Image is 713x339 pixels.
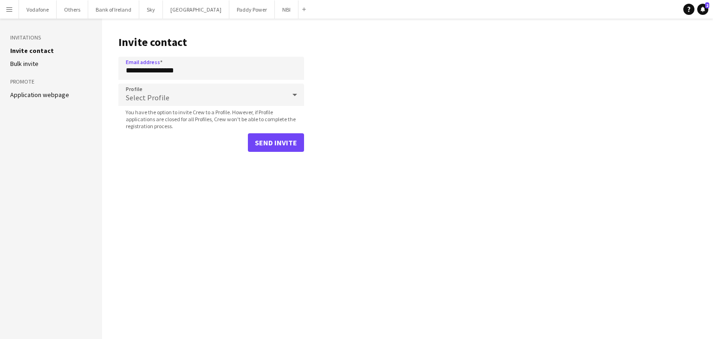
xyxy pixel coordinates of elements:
[118,109,304,130] span: You have the option to invite Crew to a Profile. However, if Profile applications are closed for ...
[10,59,39,68] a: Bulk invite
[229,0,275,19] button: Paddy Power
[19,0,57,19] button: Vodafone
[118,35,304,49] h1: Invite contact
[10,91,69,99] a: Application webpage
[10,46,54,55] a: Invite contact
[163,0,229,19] button: [GEOGRAPHIC_DATA]
[705,2,709,8] span: 2
[10,78,92,86] h3: Promote
[10,33,92,42] h3: Invitations
[139,0,163,19] button: Sky
[88,0,139,19] button: Bank of Ireland
[275,0,298,19] button: NBI
[697,4,708,15] a: 2
[126,93,169,102] span: Select Profile
[248,133,304,152] button: Send invite
[57,0,88,19] button: Others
